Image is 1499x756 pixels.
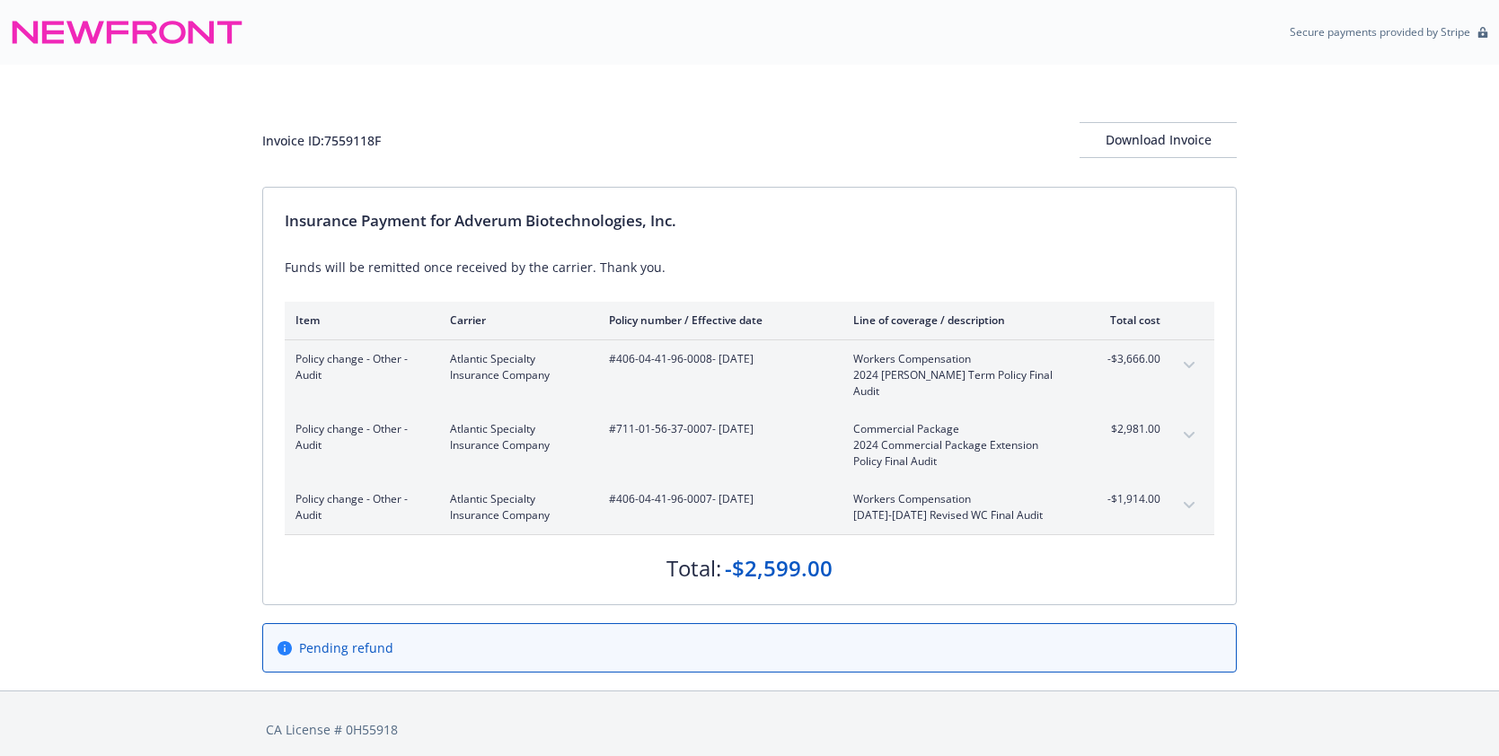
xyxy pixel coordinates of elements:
div: CA License # 0H55918 [266,720,1233,739]
div: Carrier [450,312,580,328]
span: Commercial Package2024 Commercial Package Extension Policy Final Audit [853,421,1064,470]
span: 2024 Commercial Package Extension Policy Final Audit [853,437,1064,470]
span: Atlantic Specialty Insurance Company [450,351,580,383]
div: Total cost [1093,312,1160,328]
span: #406-04-41-96-0007 - [DATE] [609,491,824,507]
div: Funds will be remitted once received by the carrier. Thank you. [285,258,1214,277]
button: expand content [1175,491,1204,520]
span: Pending refund [299,638,393,657]
span: Policy change - Other - Audit [295,421,421,453]
div: Policy number / Effective date [609,312,824,328]
span: $2,981.00 [1093,421,1160,437]
span: Policy change - Other - Audit [295,351,421,383]
span: Policy change - Other - Audit [295,491,421,523]
span: Workers Compensation2024 [PERSON_NAME] Term Policy Final Audit [853,351,1064,400]
button: Download Invoice [1080,122,1237,158]
span: -$1,914.00 [1093,491,1160,507]
span: #711-01-56-37-0007 - [DATE] [609,421,824,437]
div: Invoice ID: 7559118F [262,131,381,150]
span: -$3,666.00 [1093,351,1160,367]
div: Download Invoice [1080,123,1237,157]
span: 2024 [PERSON_NAME] Term Policy Final Audit [853,367,1064,400]
div: Item [295,312,421,328]
button: expand content [1175,351,1204,380]
span: Commercial Package [853,421,1064,437]
span: #406-04-41-96-0008 - [DATE] [609,351,824,367]
div: Line of coverage / description [853,312,1064,328]
div: Insurance Payment for Adverum Biotechnologies, Inc. [285,209,1214,233]
p: Secure payments provided by Stripe [1290,24,1470,40]
div: Policy change - Other - AuditAtlantic Specialty Insurance Company#711-01-56-37-0007- [DATE]Commer... [285,410,1214,480]
span: Workers Compensation [853,491,1064,507]
span: [DATE]-[DATE] Revised WC Final Audit [853,507,1064,523]
span: Atlantic Specialty Insurance Company [450,491,580,523]
div: Total: [666,553,721,584]
div: -$2,599.00 [725,553,833,584]
span: Workers Compensation[DATE]-[DATE] Revised WC Final Audit [853,491,1064,523]
button: expand content [1175,421,1204,450]
div: Policy change - Other - AuditAtlantic Specialty Insurance Company#406-04-41-96-0007- [DATE]Worker... [285,480,1214,534]
div: Policy change - Other - AuditAtlantic Specialty Insurance Company#406-04-41-96-0008- [DATE]Worker... [285,340,1214,410]
span: Atlantic Specialty Insurance Company [450,421,580,453]
span: Workers Compensation [853,351,1064,367]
